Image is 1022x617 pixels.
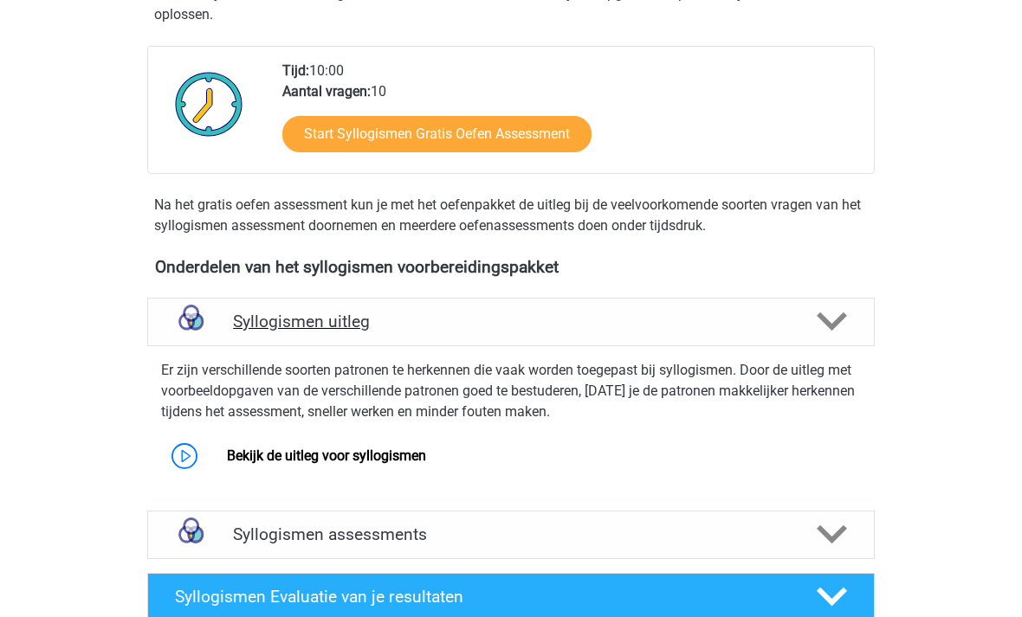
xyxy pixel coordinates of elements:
p: Er zijn verschillende soorten patronen te herkennen die vaak worden toegepast bij syllogismen. Do... [161,361,861,423]
img: syllogismen assessments [169,513,213,557]
div: Na het gratis oefen assessment kun je met het oefenpakket de uitleg bij de veelvoorkomende soorte... [147,196,875,237]
a: Bekijk de uitleg voor syllogismen [227,448,426,465]
a: assessments Syllogismen assessments [140,511,882,560]
h4: Onderdelen van het syllogismen voorbereidingspakket [155,258,867,278]
div: 10:00 10 [269,61,873,174]
a: Start Syllogismen Gratis Oefen Assessment [282,117,592,153]
img: Klok [165,61,253,148]
h4: Syllogismen assessments [233,525,789,545]
h4: Syllogismen uitleg [233,312,789,332]
img: syllogismen uitleg [169,300,213,344]
a: uitleg Syllogismen uitleg [140,299,882,347]
h4: Syllogismen Evaluatie van je resultaten [175,588,789,607]
b: Aantal vragen: [282,84,371,100]
b: Tijd: [282,63,309,80]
